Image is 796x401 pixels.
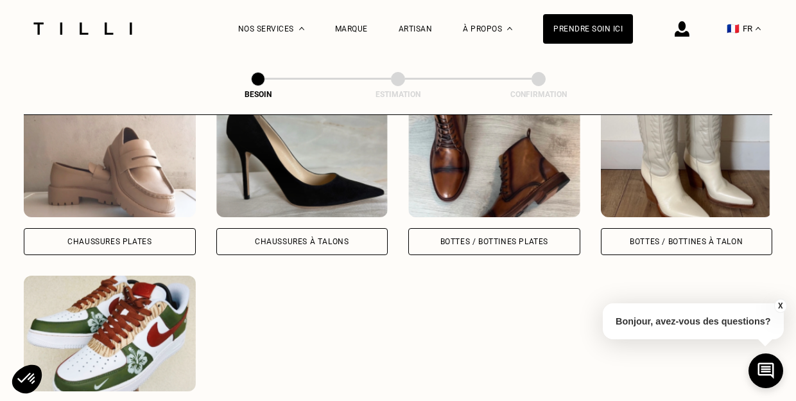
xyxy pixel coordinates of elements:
[727,22,740,35] span: 🇫🇷
[299,27,304,30] img: Menu déroulant
[408,102,580,217] img: Tilli retouche votre Bottes / Bottines plates
[774,299,786,313] button: X
[335,24,368,33] a: Marque
[194,90,322,99] div: Besoin
[675,21,689,37] img: icône connexion
[67,238,151,245] div: Chaussures Plates
[399,24,433,33] a: Artisan
[474,90,603,99] div: Confirmation
[24,276,196,391] img: Tilli retouche votre Sneakers
[255,238,349,245] div: Chaussures à Talons
[507,27,512,30] img: Menu déroulant à propos
[29,22,137,35] img: Logo du service de couturière Tilli
[603,303,784,339] p: Bonjour, avez-vous des questions?
[24,102,196,217] img: Tilli retouche votre Chaussures Plates
[334,90,462,99] div: Estimation
[216,102,388,217] img: Tilli retouche votre Chaussures à Talons
[756,27,761,30] img: menu déroulant
[440,238,548,245] div: Bottes / Bottines plates
[543,14,633,44] a: Prendre soin ici
[630,238,743,245] div: Bottes / Bottines à talon
[601,102,773,217] img: Tilli retouche votre Bottes / Bottines à talon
